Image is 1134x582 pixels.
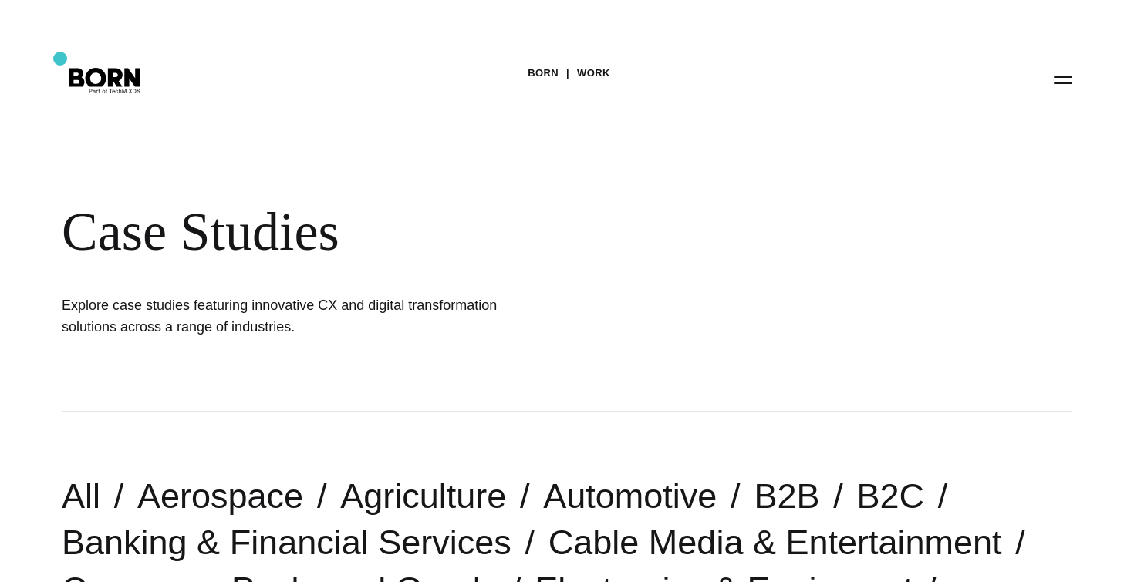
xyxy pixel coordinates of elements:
[340,476,506,516] a: Agriculture
[62,476,100,516] a: All
[528,62,559,85] a: BORN
[137,476,303,516] a: Aerospace
[62,200,941,264] div: Case Studies
[754,476,819,516] a: B2B
[856,476,924,516] a: B2C
[548,523,1002,562] a: Cable Media & Entertainment
[577,62,610,85] a: Work
[62,523,511,562] a: Banking & Financial Services
[62,294,525,338] h1: Explore case studies featuring innovative CX and digital transformation solutions across a range ...
[543,476,717,516] a: Automotive
[1045,63,1082,96] button: Open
